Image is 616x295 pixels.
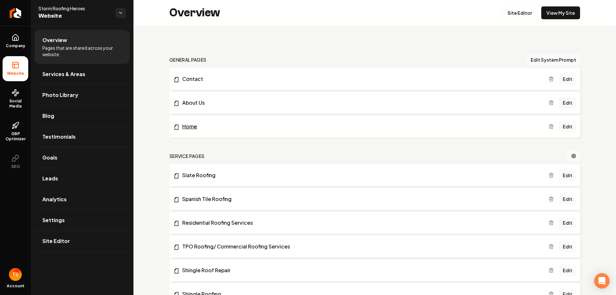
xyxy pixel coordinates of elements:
[502,6,537,19] a: Site Editor
[38,12,110,21] span: Website
[42,36,67,44] span: Overview
[559,217,576,229] a: Edit
[42,237,70,245] span: Site Editor
[559,169,576,181] a: Edit
[35,168,130,189] a: Leads
[42,70,85,78] span: Services & Areas
[173,195,549,203] a: Spanish Tile Roofing
[35,64,130,84] a: Services & Areas
[173,99,549,107] a: About Us
[9,164,22,169] span: SEO
[10,8,21,18] img: Rebolt Logo
[35,106,130,126] a: Blog
[42,45,122,57] span: Pages that are shared across your website.
[42,175,58,182] span: Leads
[3,149,28,174] button: SEO
[541,6,580,19] a: View My Site
[3,131,28,142] span: GBP Optimizer
[3,84,28,114] a: Social Media
[35,231,130,251] a: Site Editor
[169,6,220,19] h2: Overview
[173,243,549,250] a: TPO Roofing/ Commercial Roofing Services
[173,123,549,130] a: Home
[527,54,580,65] button: Edit System Prompt
[42,154,57,161] span: Goals
[35,147,130,168] a: Goals
[42,195,67,203] span: Analytics
[3,99,28,109] span: Social Media
[35,210,130,230] a: Settings
[169,56,207,63] h2: general pages
[35,85,130,105] a: Photo Library
[35,189,130,210] a: Analytics
[42,216,65,224] span: Settings
[559,265,576,276] a: Edit
[42,112,54,120] span: Blog
[42,91,78,99] span: Photo Library
[559,241,576,252] a: Edit
[7,283,24,289] span: Account
[173,266,549,274] a: Shingle Roof Repair
[3,43,28,48] span: Company
[42,133,76,141] span: Testimonials
[559,97,576,108] a: Edit
[559,73,576,85] a: Edit
[173,219,549,227] a: Residential Roofing Services
[594,273,610,289] div: Open Intercom Messenger
[35,126,130,147] a: Testimonials
[38,5,110,12] span: Storm Roofing Heroes
[4,71,27,76] span: Website
[9,268,22,281] button: Open user button
[173,171,549,179] a: Slate Roofing
[3,29,28,54] a: Company
[9,268,22,281] img: Tom Bates
[559,193,576,205] a: Edit
[559,121,576,132] a: Edit
[173,75,549,83] a: Contact
[3,117,28,147] a: GBP Optimizer
[169,153,205,159] h2: Service Pages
